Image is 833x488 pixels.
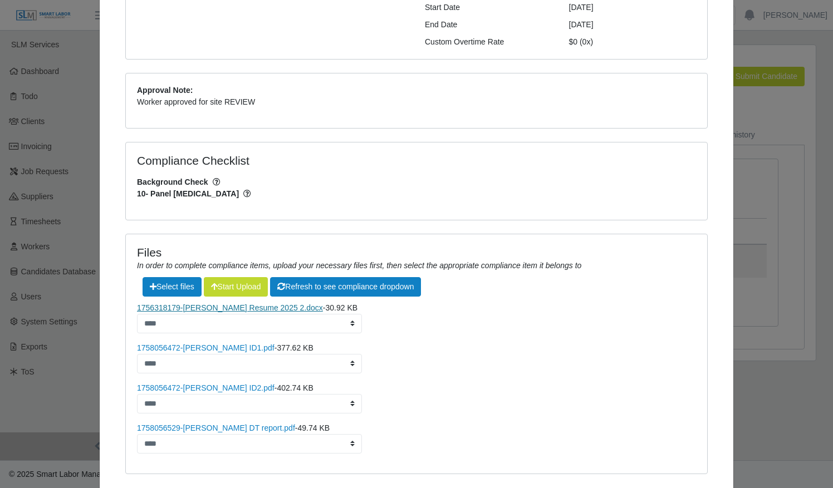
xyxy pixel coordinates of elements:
span: 402.74 KB [277,383,313,392]
span: 49.74 KB [297,423,330,432]
a: 1758056472-[PERSON_NAME] ID2.pdf [137,383,275,392]
li: - [137,302,696,333]
div: End Date [416,19,561,31]
span: 377.62 KB [277,343,313,352]
i: In order to complete compliance items, upload your necessary files first, then select the appropr... [137,261,581,270]
div: Custom Overtime Rate [416,36,561,48]
h4: Compliance Checklist [137,154,504,167]
span: 30.92 KB [326,303,358,312]
li: - [137,342,696,373]
li: - [137,382,696,413]
b: Approval Note: [137,86,193,95]
span: $0 (0x) [569,37,594,46]
a: 1758056529-[PERSON_NAME] DT report.pdf [137,423,295,432]
span: Select files [143,277,202,297]
a: 1758056472-[PERSON_NAME] ID1.pdf [137,343,275,352]
a: 1756318179-[PERSON_NAME] Resume 2025 2.docx [137,303,323,312]
p: Worker approved for site REVIEW [137,96,696,108]
span: 10- Panel [MEDICAL_DATA] [137,188,696,200]
span: Background Check [137,176,696,188]
li: - [137,422,696,454]
button: Refresh to see compliance dropdown [270,277,421,297]
h4: Files [137,245,696,259]
button: Start Upload [204,277,268,297]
